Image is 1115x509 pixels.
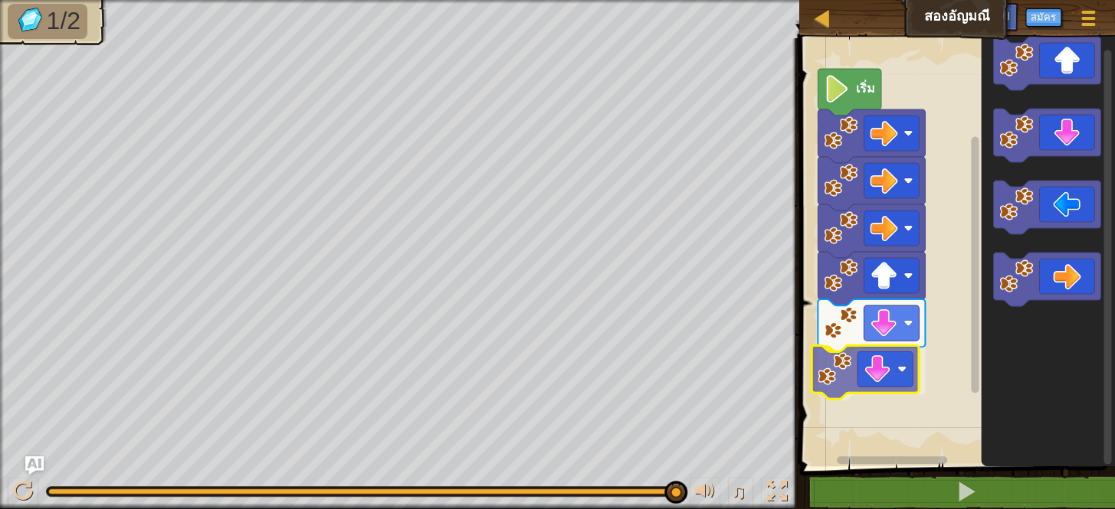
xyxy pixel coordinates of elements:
[728,478,754,509] button: ♫
[984,8,1010,23] span: Ask AI
[856,80,875,96] text: เริ่ม
[731,480,746,503] span: ♫
[8,4,87,39] li: เก็บอัญมณี
[795,31,1115,466] div: พื้นที่ทำงาน Blockly
[1069,3,1107,39] button: แสดงเมนูเกมส์
[690,478,720,509] button: ปรับระดับเสียง
[761,478,792,509] button: สลับเป็นเต็มจอ
[25,456,44,475] button: Ask AI
[47,7,80,34] span: 1/2
[1025,8,1061,27] button: สมัคร
[976,3,1018,31] button: Ask AI
[8,478,38,509] button: Ctrl + P: Play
